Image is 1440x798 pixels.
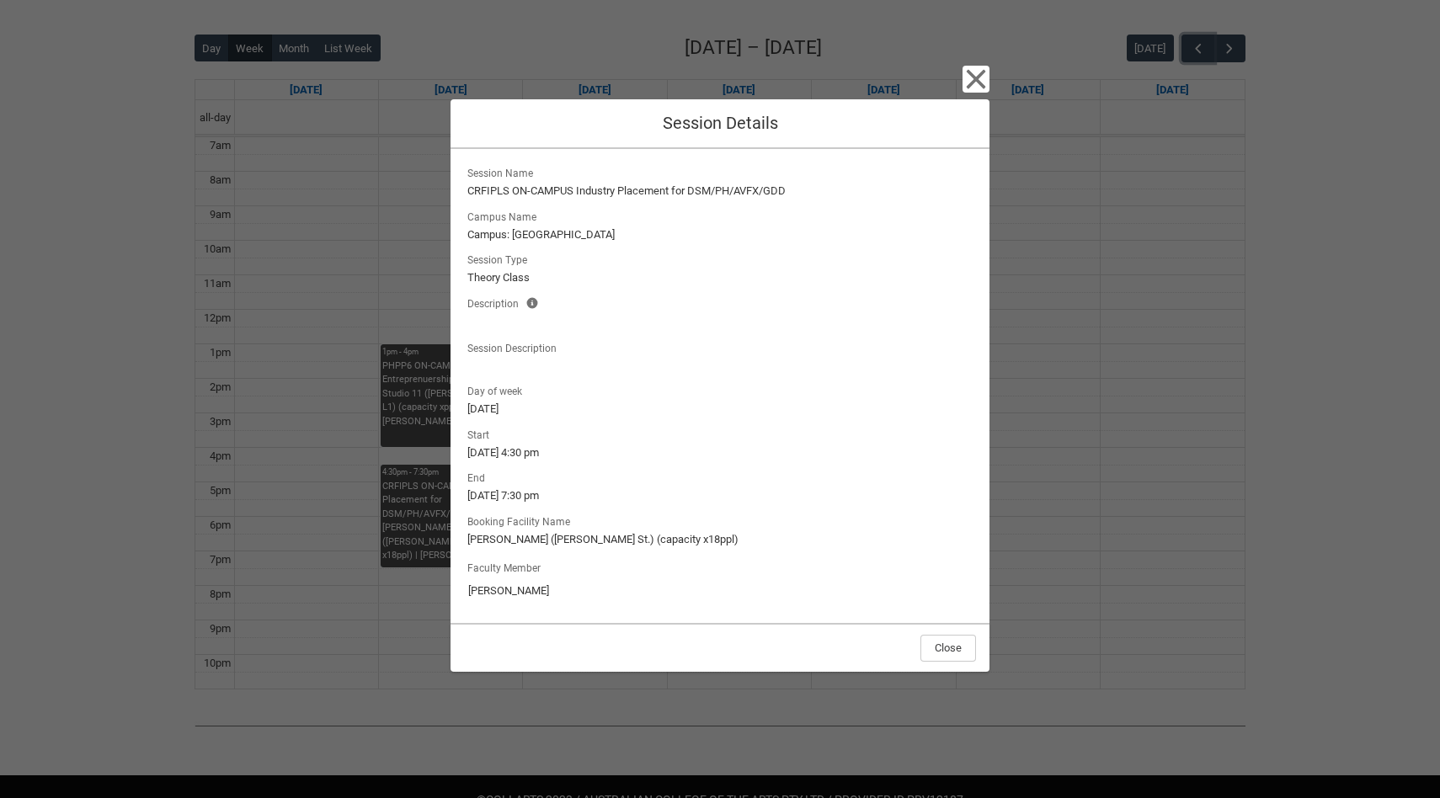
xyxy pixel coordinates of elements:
[467,293,525,311] span: Description
[467,226,973,243] lightning-formatted-text: Campus: [GEOGRAPHIC_DATA]
[467,487,973,504] lightning-formatted-text: [DATE] 7:30 pm
[467,162,540,181] span: Session Name
[467,531,973,548] lightning-formatted-text: [PERSON_NAME] ([PERSON_NAME] St.) (capacity x18ppl)
[467,183,973,199] lightning-formatted-text: CRFIPLS ON-CAMPUS Industry Placement for DSM/PH/AVFX/GDD
[467,401,973,418] lightning-formatted-text: [DATE]
[467,380,529,399] span: Day of week
[467,249,534,268] span: Session Type
[663,113,778,133] span: Session Details
[963,66,989,93] button: Close
[467,467,492,486] span: End
[920,635,976,662] button: Close
[467,206,543,225] span: Campus Name
[467,444,973,461] lightning-formatted-text: [DATE] 4:30 pm
[467,269,973,286] lightning-formatted-text: Theory Class
[467,511,577,529] span: Booking Facility Name
[467,338,563,356] span: Session Description
[467,557,547,576] label: Faculty Member
[467,424,496,443] span: Start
